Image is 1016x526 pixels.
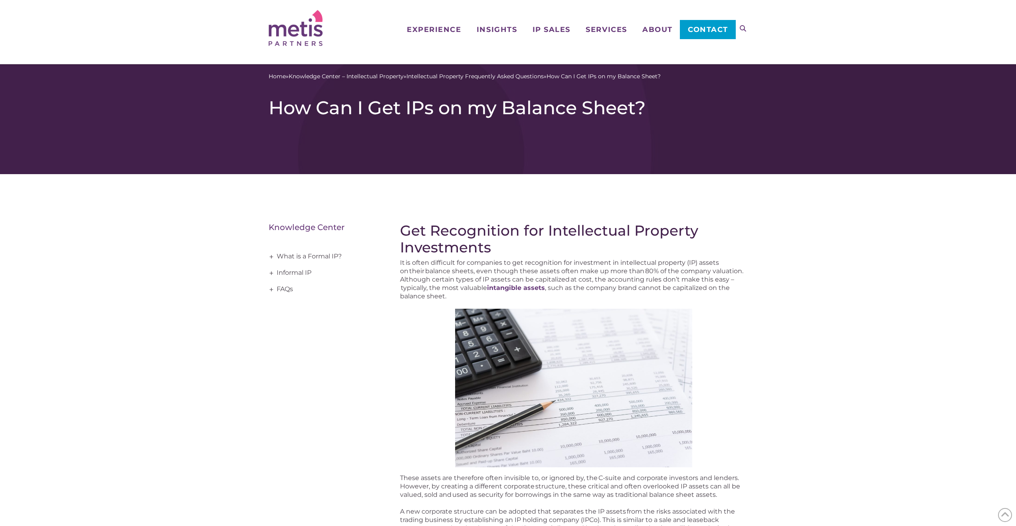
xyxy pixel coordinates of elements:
[533,26,570,33] span: IP Sales
[406,72,544,81] a: Intellectual Property Frequently Asked Questions
[400,474,747,499] p: These assets are therefore often invisible to, or ignored by, the C-suite and corporate investors...
[267,249,276,265] span: +
[487,284,545,292] a: intangible assets
[269,281,376,298] a: FAQs
[267,265,276,281] span: +
[400,222,747,256] h2: Get Recognition for Intellectual Property Investments
[269,72,286,81] a: Home
[547,72,661,81] span: How Can I Get IPs on my Balance Sheet?
[269,72,661,81] span: » » »
[642,26,673,33] span: About
[680,20,735,39] a: Contact
[407,26,461,33] span: Experience
[400,259,743,300] span: It is often difficult for companies to get recognition for investment in intellectual property (I...
[269,97,748,119] h1: How Can I Get IPs on my Balance Sheet?
[269,222,345,232] a: Knowledge Center
[455,309,692,467] img: How to get Intellectual Properties recognized on balance sheets. Metis Partners shows you how.
[269,10,323,46] img: Metis Partners
[998,508,1012,522] span: Back to Top
[688,26,728,33] span: Contact
[289,72,404,81] a: Knowledge Center – Intellectual Property
[477,26,517,33] span: Insights
[269,265,376,281] a: Informal IP
[267,282,276,298] span: +
[269,248,376,265] a: What is a Formal IP?
[586,26,627,33] span: Services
